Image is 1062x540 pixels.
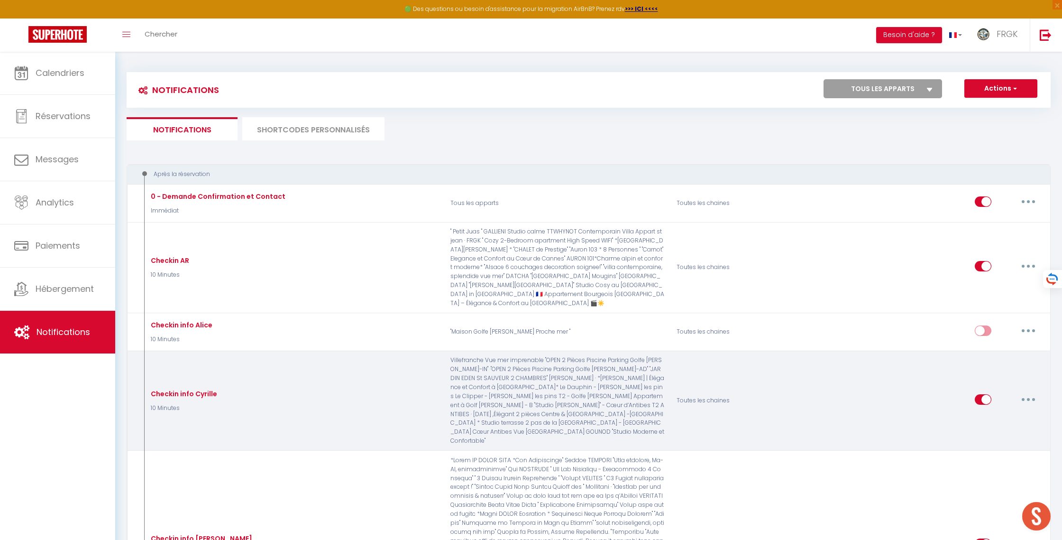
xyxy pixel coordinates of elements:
a: ... FRGK [969,19,1030,52]
div: Checkin info Cyrille [148,389,217,399]
p: "Maison Golfe [PERSON_NAME] Proche mer " [444,318,671,346]
div: Ouvrir le chat [1022,502,1051,531]
span: Paiements [36,240,80,251]
img: Super Booking [28,26,87,43]
img: logout [1040,29,1052,41]
p: " Petit Juas " GALLIENI Studio calme TTWHYNOT Contemporain Villa Appart st jean · FRGK " Cozy 2-B... [444,227,671,308]
div: 0 - Demande Confirmation et Contact [148,191,285,202]
div: Checkin AR [148,255,189,266]
p: 10 Minutes [148,404,217,413]
p: Villefranche Vue mer imprenable "OPEN 2 Pièces Piscine Parking Golfe [PERSON_NAME]-IN" ·"OPEN 2 P... [444,356,671,445]
p: Tous les apparts [444,189,671,217]
div: Checkin info Alice [148,320,212,330]
p: Immédiat [148,206,285,215]
button: Besoin d'aide ? [876,27,942,43]
h3: Notifications [134,79,219,101]
p: 10 Minutes [148,270,189,279]
li: Notifications [127,117,238,140]
span: Messages [36,153,79,165]
div: Toutes les chaines [670,356,822,445]
span: Chercher [145,29,177,39]
button: Actions [964,79,1037,98]
a: >>> ICI <<<< [625,5,658,13]
img: ... [976,27,990,41]
span: Analytics [36,196,74,208]
span: Notifications [37,326,90,338]
li: SHORTCODES PERSONNALISÉS [242,117,385,140]
div: Toutes les chaines [670,227,822,308]
div: Toutes les chaines [670,318,822,346]
p: 10 Minutes [148,335,212,344]
span: FRGK [997,28,1018,40]
div: Après la réservation [136,170,1024,179]
span: Calendriers [36,67,84,79]
a: Chercher [137,19,184,52]
span: Réservations [36,110,91,122]
div: Toutes les chaines [670,189,822,217]
span: Hébergement [36,283,94,295]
